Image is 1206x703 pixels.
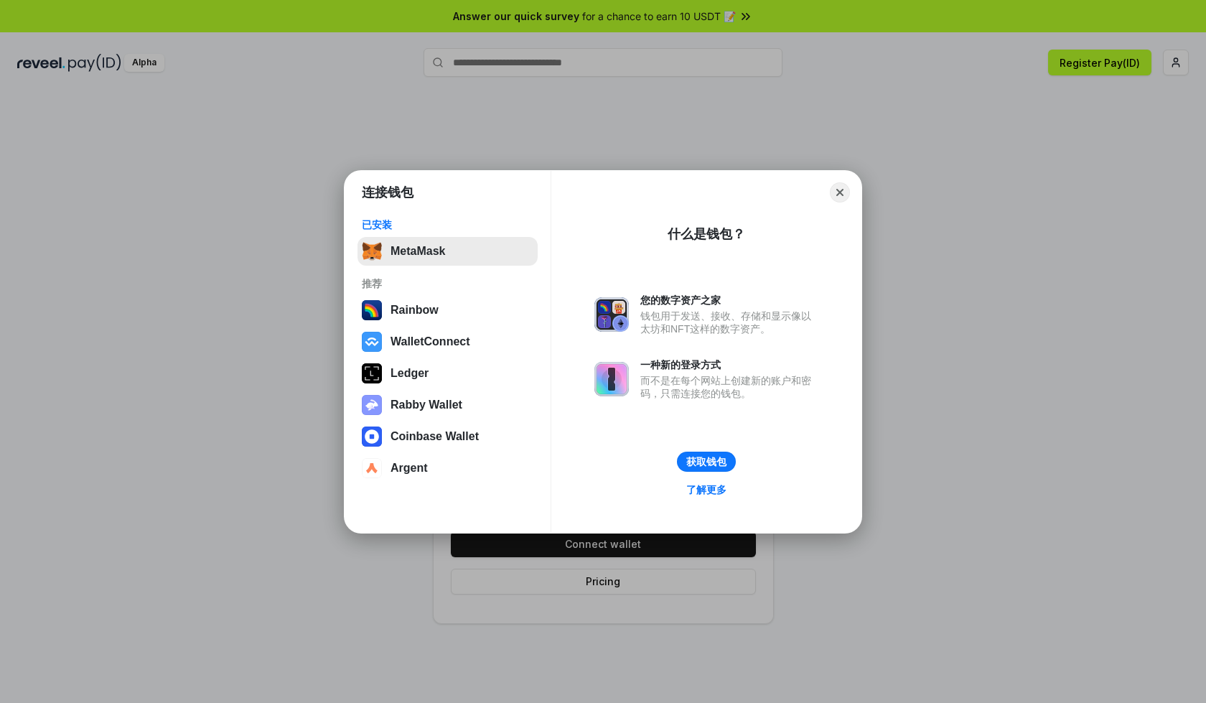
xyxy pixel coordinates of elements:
[391,430,479,443] div: Coinbase Wallet
[391,304,439,317] div: Rainbow
[686,483,726,496] div: 了解更多
[678,480,735,499] a: 了解更多
[362,277,533,290] div: 推荐
[391,245,445,258] div: MetaMask
[362,427,382,447] img: svg+xml,%3Csvg%20width%3D%2228%22%20height%3D%2228%22%20viewBox%3D%220%200%2028%2028%22%20fill%3D...
[640,358,818,371] div: 一种新的登录方式
[362,363,382,383] img: svg+xml,%3Csvg%20xmlns%3D%22http%3A%2F%2Fwww.w3.org%2F2000%2Fsvg%22%20width%3D%2228%22%20height%3...
[362,458,382,478] img: svg+xml,%3Csvg%20width%3D%2228%22%20height%3D%2228%22%20viewBox%3D%220%200%2028%2028%22%20fill%3D...
[362,332,382,352] img: svg+xml,%3Csvg%20width%3D%2228%22%20height%3D%2228%22%20viewBox%3D%220%200%2028%2028%22%20fill%3D...
[362,218,533,231] div: 已安装
[362,184,413,201] h1: 连接钱包
[362,300,382,320] img: svg+xml,%3Csvg%20width%3D%22120%22%20height%3D%22120%22%20viewBox%3D%220%200%20120%20120%22%20fil...
[677,452,736,472] button: 获取钱包
[357,327,538,356] button: WalletConnect
[640,374,818,400] div: 而不是在每个网站上创建新的账户和密码，只需连接您的钱包。
[830,182,850,202] button: Close
[594,297,629,332] img: svg+xml,%3Csvg%20xmlns%3D%22http%3A%2F%2Fwww.w3.org%2F2000%2Fsvg%22%20fill%3D%22none%22%20viewBox...
[668,225,745,243] div: 什么是钱包？
[362,241,382,261] img: svg+xml,%3Csvg%20fill%3D%22none%22%20height%3D%2233%22%20viewBox%3D%220%200%2035%2033%22%20width%...
[391,462,428,475] div: Argent
[686,455,726,468] div: 获取钱包
[391,367,429,380] div: Ledger
[357,391,538,419] button: Rabby Wallet
[357,237,538,266] button: MetaMask
[357,296,538,325] button: Rainbow
[357,454,538,483] button: Argent
[362,395,382,415] img: svg+xml,%3Csvg%20xmlns%3D%22http%3A%2F%2Fwww.w3.org%2F2000%2Fsvg%22%20fill%3D%22none%22%20viewBox...
[640,294,818,307] div: 您的数字资产之家
[391,399,462,411] div: Rabby Wallet
[391,335,470,348] div: WalletConnect
[357,422,538,451] button: Coinbase Wallet
[357,359,538,388] button: Ledger
[640,309,818,335] div: 钱包用于发送、接收、存储和显示像以太坊和NFT这样的数字资产。
[594,362,629,396] img: svg+xml,%3Csvg%20xmlns%3D%22http%3A%2F%2Fwww.w3.org%2F2000%2Fsvg%22%20fill%3D%22none%22%20viewBox...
